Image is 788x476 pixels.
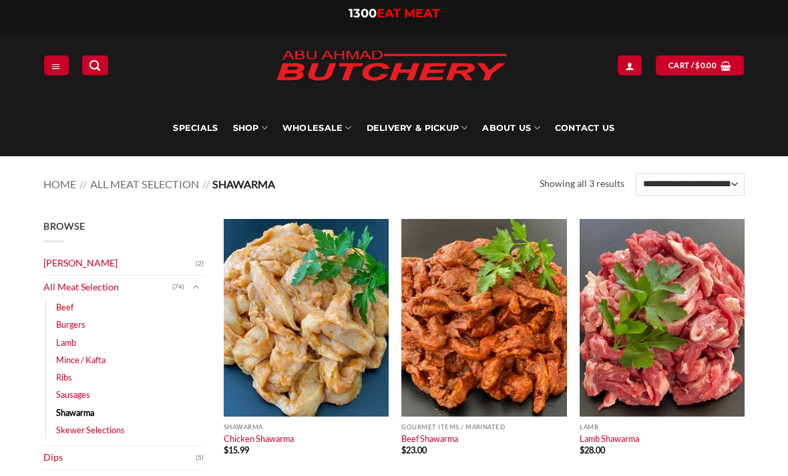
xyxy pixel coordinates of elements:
[580,423,745,431] p: Lamb
[482,100,540,156] a: About Us
[224,423,389,431] p: Shawarma
[618,55,642,75] a: Login
[401,445,427,455] bdi: 23.00
[580,433,639,444] a: Lamb Shawarma
[56,421,125,439] a: Skewer Selections
[188,280,204,294] button: Toggle
[555,100,615,156] a: Contact Us
[580,445,584,455] span: $
[43,252,196,275] a: [PERSON_NAME]
[82,55,108,75] a: Search
[56,369,72,386] a: Ribs
[56,351,106,369] a: Mince / Kafta
[580,445,605,455] bdi: 28.00
[668,59,717,71] span: Cart /
[282,100,352,156] a: Wholesale
[202,178,210,190] span: //
[43,220,85,232] span: Browse
[44,55,68,75] a: Menu
[224,433,294,444] a: Chicken Shawarma
[224,445,249,455] bdi: 15.99
[401,219,566,417] img: Beef Shawarma
[173,100,218,156] a: Specials
[43,276,172,299] a: All Meat Selection
[196,448,204,468] span: (5)
[90,178,199,190] a: All Meat Selection
[636,173,745,196] select: Shop order
[172,277,184,297] span: (74)
[224,219,389,417] img: Chicken Shawarma
[56,404,94,421] a: Shawarma
[56,334,76,351] a: Lamb
[580,219,745,417] img: Lamb Shawarma
[540,176,624,192] p: Showing all 3 results
[56,316,85,333] a: Burgers
[401,433,458,444] a: Beef Shawarma
[656,55,744,75] a: View cart
[43,446,196,469] a: Dips
[212,178,275,190] span: Shawarma
[401,445,406,455] span: $
[349,6,377,21] span: 1300
[695,59,700,71] span: $
[377,6,439,21] span: EAT MEAT
[43,178,76,190] a: Home
[349,6,439,21] a: 1300EAT MEAT
[233,100,268,156] a: SHOP
[401,423,566,431] p: Gourmet Items / Marinated
[264,41,518,92] img: Abu Ahmad Butchery
[79,178,87,190] span: //
[695,61,717,69] bdi: 0.00
[367,100,468,156] a: Delivery & Pickup
[196,254,204,274] span: (2)
[224,445,228,455] span: $
[56,386,90,403] a: Sausages
[56,298,73,316] a: Beef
